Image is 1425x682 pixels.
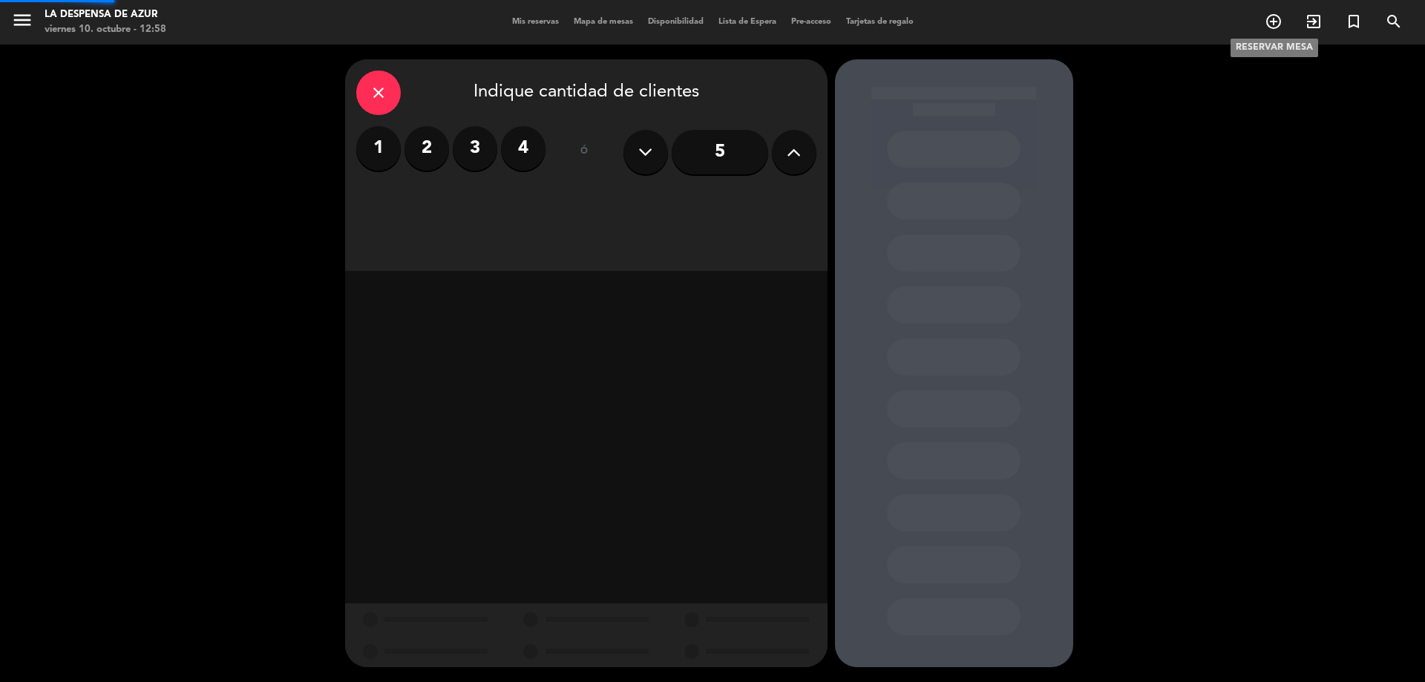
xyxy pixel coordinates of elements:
[1345,13,1363,30] i: turned_in_not
[1231,39,1318,57] div: RESERVAR MESA
[11,9,33,31] i: menu
[11,9,33,36] button: menu
[45,7,166,22] div: La Despensa de Azur
[404,126,449,171] label: 2
[1265,13,1282,30] i: add_circle_outline
[453,126,497,171] label: 3
[641,18,711,26] span: Disponibilidad
[501,126,546,171] label: 4
[505,18,566,26] span: Mis reservas
[45,22,166,37] div: viernes 10. octubre - 12:58
[784,18,839,26] span: Pre-acceso
[356,126,401,171] label: 1
[1305,13,1323,30] i: exit_to_app
[566,18,641,26] span: Mapa de mesas
[839,18,921,26] span: Tarjetas de regalo
[356,71,816,115] div: Indique cantidad de clientes
[711,18,784,26] span: Lista de Espera
[370,84,387,102] i: close
[560,126,609,178] div: ó
[1385,13,1403,30] i: search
